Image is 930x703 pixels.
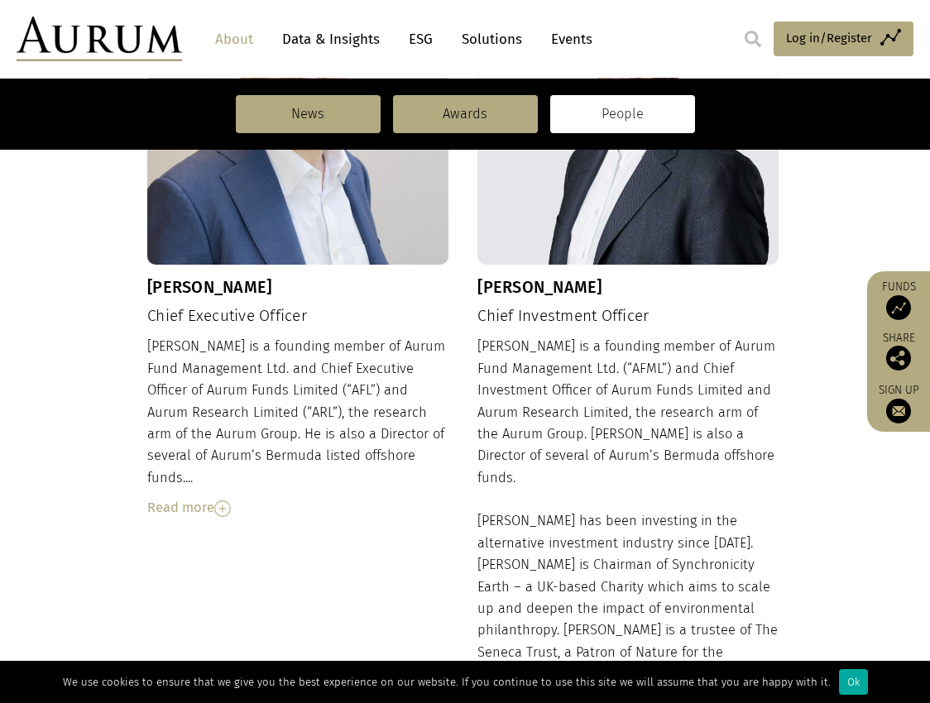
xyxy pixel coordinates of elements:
img: search.svg [745,31,761,47]
a: Data & Insights [274,24,388,55]
a: Funds [875,280,922,320]
div: [PERSON_NAME] is a founding member of Aurum Fund Management Ltd. and Chief Executive Officer of A... [147,336,448,519]
a: Sign up [875,383,922,423]
a: Events [543,24,592,55]
img: Sign up to our newsletter [886,399,911,423]
img: Aurum [17,17,182,61]
h4: Chief Investment Officer [477,307,779,326]
a: Log in/Register [774,22,913,56]
h3: [PERSON_NAME] [477,277,779,297]
h4: Chief Executive Officer [147,307,448,326]
a: ESG [400,24,441,55]
a: News [236,95,381,133]
a: People [550,95,695,133]
img: Share this post [886,346,911,371]
a: About [207,24,261,55]
div: Read more [147,497,448,519]
div: Share [875,332,922,371]
span: Log in/Register [786,28,872,48]
a: Solutions [453,24,530,55]
img: Access Funds [886,295,911,320]
a: Awards [393,95,538,133]
div: Ok [839,669,868,695]
h3: [PERSON_NAME] [147,277,448,297]
img: Read More [214,500,231,517]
